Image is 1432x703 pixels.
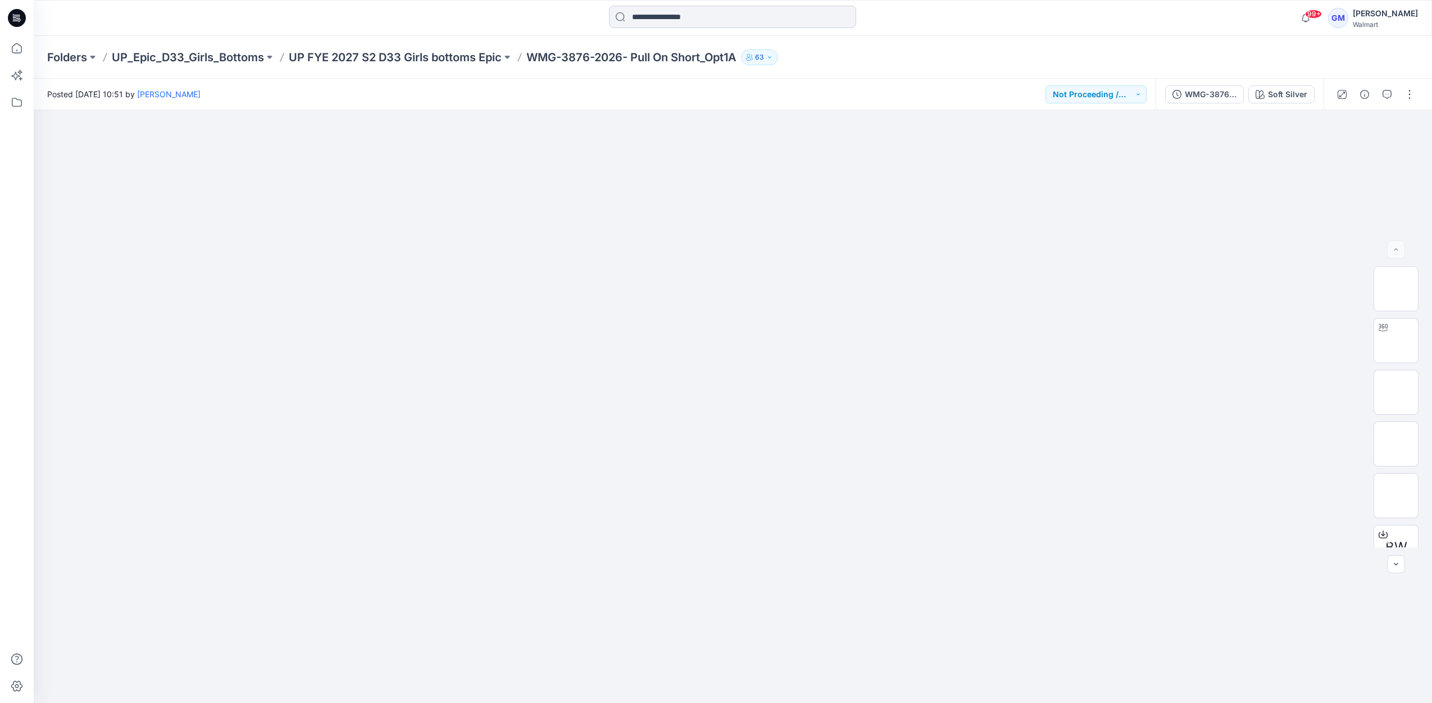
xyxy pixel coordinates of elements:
div: Walmart [1353,20,1418,29]
a: Folders [47,49,87,65]
p: 63 [755,51,764,64]
a: [PERSON_NAME] [137,89,201,99]
div: Soft Silver [1268,88,1307,101]
span: BW [1385,537,1407,557]
div: GM [1328,8,1348,28]
button: Details [1356,85,1374,103]
button: Soft Silver [1248,85,1315,103]
span: Posted [DATE] 10:51 by [47,88,201,100]
a: UP FYE 2027 S2 D33 Girls bottoms Epic [289,49,502,65]
div: [PERSON_NAME] [1353,7,1418,20]
a: UP_Epic_D33_Girls_Bottoms [112,49,264,65]
p: WMG-3876-2026- Pull On Short_Opt1A [526,49,737,65]
span: 99+ [1305,10,1322,19]
button: WMG-3876-2026_Rev1_Pull On Short_Opt1A_Full Colorway [1165,85,1244,103]
div: WMG-3876-2026_Rev1_Pull On Short_Opt1A_Full Colorway [1185,88,1236,101]
button: 63 [741,49,778,65]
